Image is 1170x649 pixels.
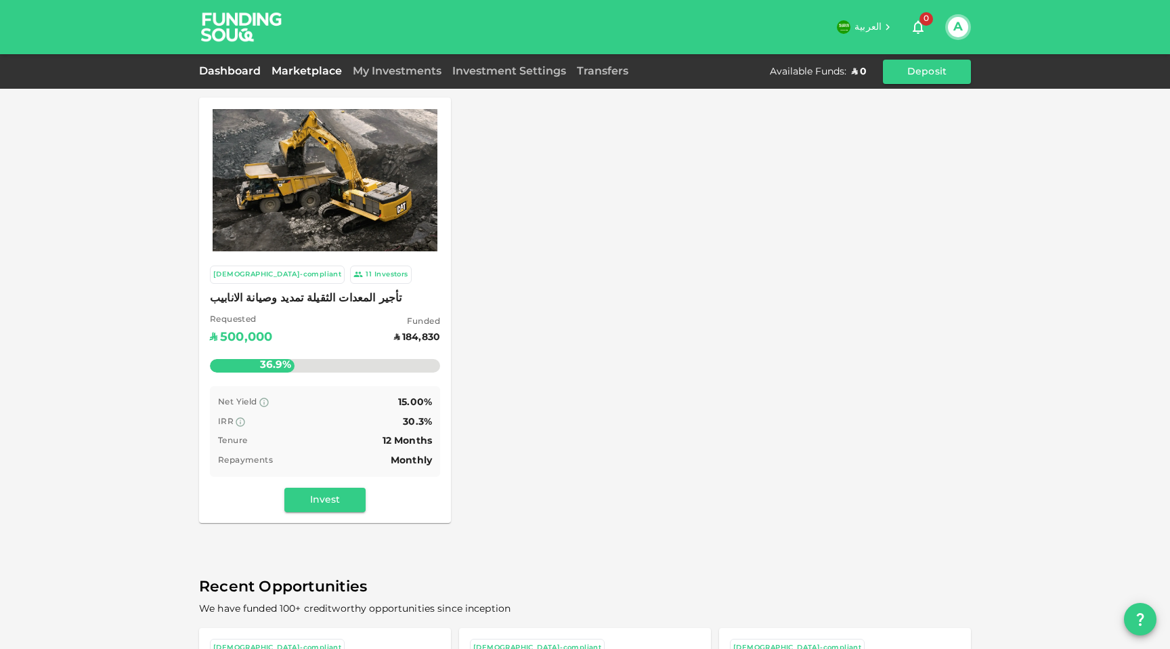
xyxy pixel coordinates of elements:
[213,269,341,280] div: [DEMOGRAPHIC_DATA]-compliant
[218,398,257,406] span: Net Yield
[571,66,634,77] a: Transfers
[199,98,451,523] a: Marketplace Logo [DEMOGRAPHIC_DATA]-compliant 11Investors تأجير المعدات الثقيلة تمديد وصيانة الان...
[770,65,846,79] div: Available Funds :
[199,574,971,601] span: Recent Opportunities
[447,66,571,77] a: Investment Settings
[852,65,867,79] div: ʢ 0
[199,604,511,614] span: We have funded 100+ creditworthy opportunities since inception
[218,437,247,445] span: Tenure
[210,314,272,327] span: Requested
[284,488,366,512] button: Invest
[854,22,882,32] span: العربية
[403,417,432,427] span: 30.3%
[883,60,971,84] button: Deposit
[213,109,437,251] img: Marketplace Logo
[366,269,372,280] div: 11
[218,418,234,426] span: IRR
[199,66,266,77] a: Dashboard
[374,269,408,280] div: Investors
[266,66,347,77] a: Marketplace
[948,17,968,37] button: A
[837,20,850,34] img: flag-sa.b9a346574cdc8950dd34b50780441f57.svg
[905,14,932,41] button: 0
[218,457,273,465] span: Repayments
[919,12,933,26] span: 0
[391,456,432,465] span: Monthly
[347,66,447,77] a: My Investments
[210,289,440,308] span: تأجير المعدات الثقيلة تمديد وصيانة الانابيب
[383,436,432,446] span: 12 Months
[394,316,440,329] span: Funded
[1124,603,1156,635] button: question
[398,398,432,407] span: 15.00%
